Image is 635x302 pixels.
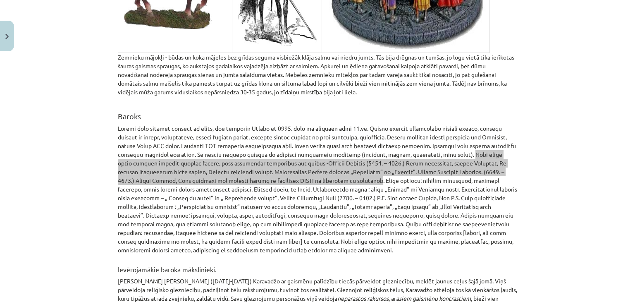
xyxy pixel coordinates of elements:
p: Loremi dolo sitamet consect ad elits, doe temporin Utlabo et 0995. dolo ma aliquaen admi 11.ve. Q... [118,124,517,254]
em: neparastos rakursos [337,295,389,302]
img: icon-close-lesson-0947bae3869378f0d4975bcd49f059093ad1ed9edebbc8119c70593378902aed.svg [5,34,9,39]
h2: Baroks [118,101,517,122]
em: asiem gaismēnu kontrastiem [396,295,471,302]
h3: Ievērojamākie baroka mākslinieki. [118,259,517,274]
p: Zemnieku mājokļi - būdas un koka mājeles bez grīdas seguma visbiežāk klāja salmu vai niedru jumts... [118,53,517,96]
